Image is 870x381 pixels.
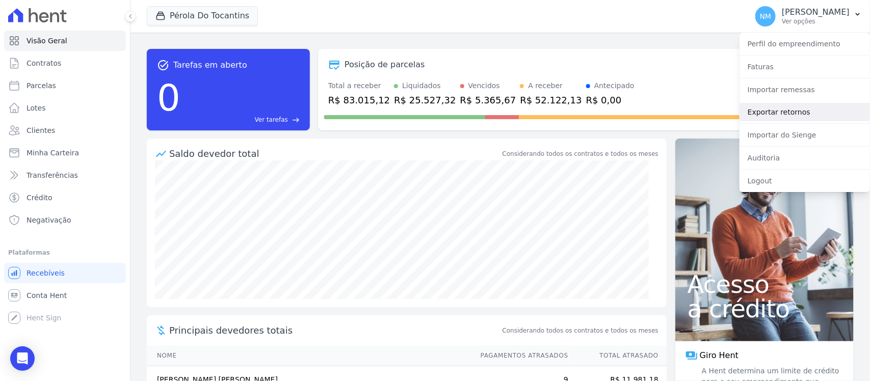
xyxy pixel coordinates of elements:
th: Nome [147,345,471,366]
a: Importar do Sienge [740,126,870,144]
div: Open Intercom Messenger [10,346,35,371]
div: R$ 0,00 [586,93,635,107]
div: 0 [157,71,180,124]
div: R$ 25.527,32 [394,93,456,107]
a: Minha Carteira [4,143,126,163]
div: R$ 52.122,13 [520,93,582,107]
a: Parcelas [4,75,126,96]
a: Transferências [4,165,126,185]
div: Antecipado [594,80,635,91]
span: Contratos [27,58,61,68]
span: Recebíveis [27,268,65,278]
button: NM [PERSON_NAME] Ver opções [747,2,870,31]
span: Considerando todos os contratos e todos os meses [503,326,658,335]
span: Visão Geral [27,36,67,46]
a: Conta Hent [4,285,126,306]
div: Liquidados [402,80,441,91]
span: Ver tarefas [255,115,288,124]
a: Visão Geral [4,31,126,51]
th: Pagamentos Atrasados [471,345,569,366]
a: Faturas [740,58,870,76]
span: Principais devedores totais [169,323,500,337]
div: R$ 83.015,12 [328,93,390,107]
span: Minha Carteira [27,148,79,158]
p: Ver opções [782,17,850,25]
span: Lotes [27,103,46,113]
button: Pérola Do Tocantins [147,6,258,25]
a: Exportar retornos [740,103,870,121]
span: a crédito [688,296,841,321]
a: Logout [740,172,870,190]
a: Contratos [4,53,126,73]
span: Crédito [27,193,52,203]
a: Ver tarefas east [184,115,300,124]
div: R$ 5.365,67 [460,93,516,107]
div: Posição de parcelas [345,59,425,71]
div: Saldo devedor total [169,147,500,160]
span: east [292,116,300,124]
a: Crédito [4,187,126,208]
span: Negativação [27,215,71,225]
a: Importar remessas [740,80,870,99]
div: Vencidos [468,80,500,91]
span: task_alt [157,59,169,71]
a: Negativação [4,210,126,230]
span: Transferências [27,170,78,180]
span: Tarefas em aberto [173,59,247,71]
th: Total Atrasado [569,345,667,366]
span: Conta Hent [27,290,67,301]
div: A receber [528,80,563,91]
a: Lotes [4,98,126,118]
span: Acesso [688,272,841,296]
a: Recebíveis [4,263,126,283]
a: Perfil do empreendimento [740,35,870,53]
div: Considerando todos os contratos e todos os meses [503,149,658,158]
span: Giro Hent [700,349,739,362]
div: Total a receber [328,80,390,91]
span: Clientes [27,125,55,135]
p: [PERSON_NAME] [782,7,850,17]
span: Parcelas [27,80,56,91]
div: Plataformas [8,247,122,259]
a: Auditoria [740,149,870,167]
span: NM [760,13,772,20]
a: Clientes [4,120,126,141]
